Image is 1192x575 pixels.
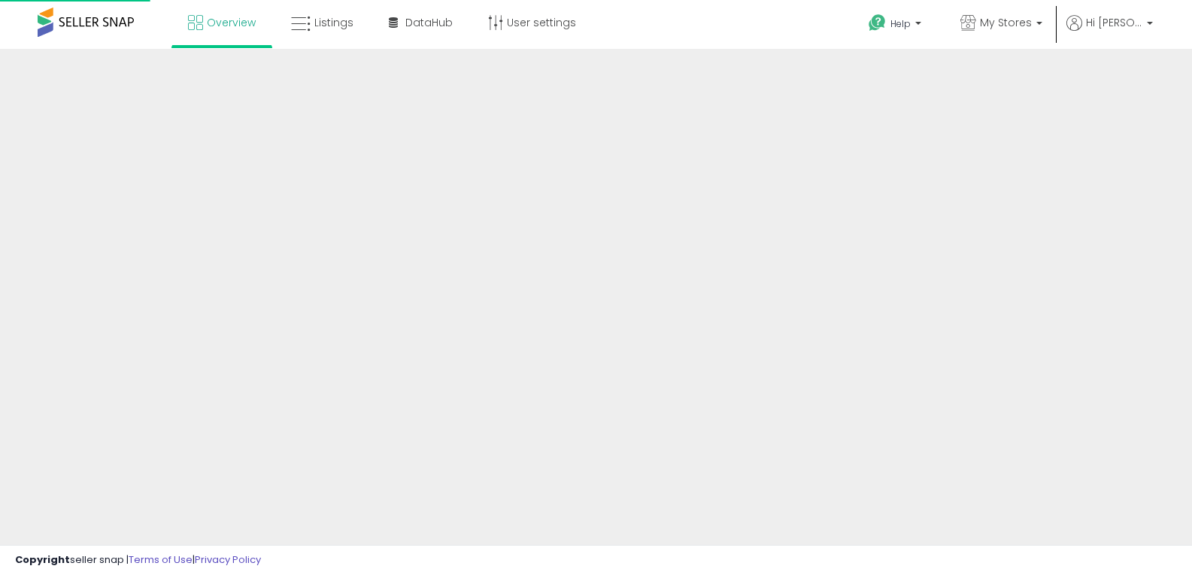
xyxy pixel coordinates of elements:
span: DataHub [405,15,453,30]
span: Listings [314,15,353,30]
strong: Copyright [15,552,70,567]
div: seller snap | | [15,553,261,567]
span: Hi [PERSON_NAME] [1086,15,1142,30]
span: Help [890,17,911,30]
a: Help [857,2,936,49]
i: Get Help [868,14,887,32]
span: Overview [207,15,256,30]
span: My Stores [980,15,1032,30]
a: Terms of Use [129,552,193,567]
a: Privacy Policy [195,552,261,567]
a: Hi [PERSON_NAME] [1066,15,1153,49]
